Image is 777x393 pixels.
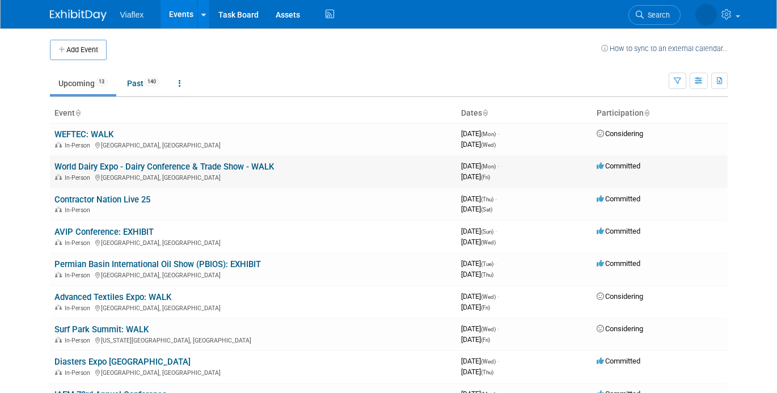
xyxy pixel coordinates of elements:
button: Add Event [50,40,107,60]
img: In-Person Event [55,272,62,277]
span: [DATE] [461,357,499,365]
span: Committed [597,227,640,235]
a: Surf Park Summit: WALK [54,324,149,335]
div: [US_STATE][GEOGRAPHIC_DATA], [GEOGRAPHIC_DATA] [54,335,452,344]
div: [GEOGRAPHIC_DATA], [GEOGRAPHIC_DATA] [54,270,452,279]
span: (Tue) [481,261,493,267]
a: Permian Basin International Oil Show (PBIOS): EXHIBIT [54,259,261,269]
span: Committed [597,162,640,170]
span: (Sat) [481,206,492,213]
img: In-Person Event [55,142,62,147]
span: [DATE] [461,238,496,246]
span: - [495,259,497,268]
img: In-Person Event [55,239,62,245]
a: World Dairy Expo - Dairy Conference & Trade Show - WALK [54,162,274,172]
img: David Tesch [695,4,717,26]
span: Committed [597,195,640,203]
img: In-Person Event [55,337,62,343]
a: Sort by Event Name [75,108,81,117]
a: Upcoming13 [50,73,116,94]
a: WEFTEC: WALK [54,129,113,140]
img: In-Person Event [55,305,62,310]
span: [DATE] [461,227,497,235]
span: - [497,357,499,365]
span: In-Person [65,305,94,312]
span: - [497,324,499,333]
span: In-Person [65,272,94,279]
span: In-Person [65,174,94,181]
span: - [497,292,499,301]
span: [DATE] [461,292,499,301]
a: Diasters Expo [GEOGRAPHIC_DATA] [54,357,191,367]
span: In-Person [65,206,94,214]
a: Search [628,5,681,25]
span: [DATE] [461,335,490,344]
div: [GEOGRAPHIC_DATA], [GEOGRAPHIC_DATA] [54,303,452,312]
span: (Wed) [481,239,496,246]
a: How to sync to an external calendar... [601,44,728,53]
span: Search [644,11,670,19]
span: (Thu) [481,272,493,278]
span: (Fri) [481,337,490,343]
span: [DATE] [461,303,490,311]
span: Committed [597,259,640,268]
a: Advanced Textiles Expo: WALK [54,292,171,302]
span: [DATE] [461,162,499,170]
span: [DATE] [461,129,499,138]
span: [DATE] [461,172,490,181]
a: AVIP Conference: EXHIBIT [54,227,154,237]
img: ExhibitDay [50,10,107,21]
div: [GEOGRAPHIC_DATA], [GEOGRAPHIC_DATA] [54,367,452,377]
th: Dates [457,104,592,123]
span: (Wed) [481,142,496,148]
th: Event [50,104,457,123]
span: Viaflex [120,10,144,19]
a: Past140 [119,73,168,94]
span: - [497,129,499,138]
span: (Sun) [481,229,493,235]
span: [DATE] [461,270,493,278]
span: (Mon) [481,131,496,137]
span: Committed [597,357,640,365]
span: - [495,227,497,235]
span: (Wed) [481,358,496,365]
span: [DATE] [461,195,497,203]
span: [DATE] [461,259,497,268]
span: In-Person [65,337,94,344]
th: Participation [592,104,728,123]
span: - [497,162,499,170]
span: [DATE] [461,205,492,213]
a: Contractor Nation Live 25 [54,195,150,205]
span: Considering [597,292,643,301]
span: In-Person [65,369,94,377]
span: (Wed) [481,294,496,300]
span: 13 [95,78,108,86]
span: In-Person [65,239,94,247]
span: (Fri) [481,174,490,180]
span: [DATE] [461,324,499,333]
span: (Thu) [481,196,493,202]
span: (Mon) [481,163,496,170]
div: [GEOGRAPHIC_DATA], [GEOGRAPHIC_DATA] [54,172,452,181]
span: (Thu) [481,369,493,375]
span: In-Person [65,142,94,149]
div: [GEOGRAPHIC_DATA], [GEOGRAPHIC_DATA] [54,238,452,247]
span: Considering [597,129,643,138]
a: Sort by Participation Type [644,108,649,117]
span: (Fri) [481,305,490,311]
span: (Wed) [481,326,496,332]
a: Sort by Start Date [482,108,488,117]
span: [DATE] [461,140,496,149]
img: In-Person Event [55,369,62,375]
span: 140 [144,78,159,86]
span: Considering [597,324,643,333]
img: In-Person Event [55,174,62,180]
div: [GEOGRAPHIC_DATA], [GEOGRAPHIC_DATA] [54,140,452,149]
img: In-Person Event [55,206,62,212]
span: [DATE] [461,367,493,376]
span: - [495,195,497,203]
